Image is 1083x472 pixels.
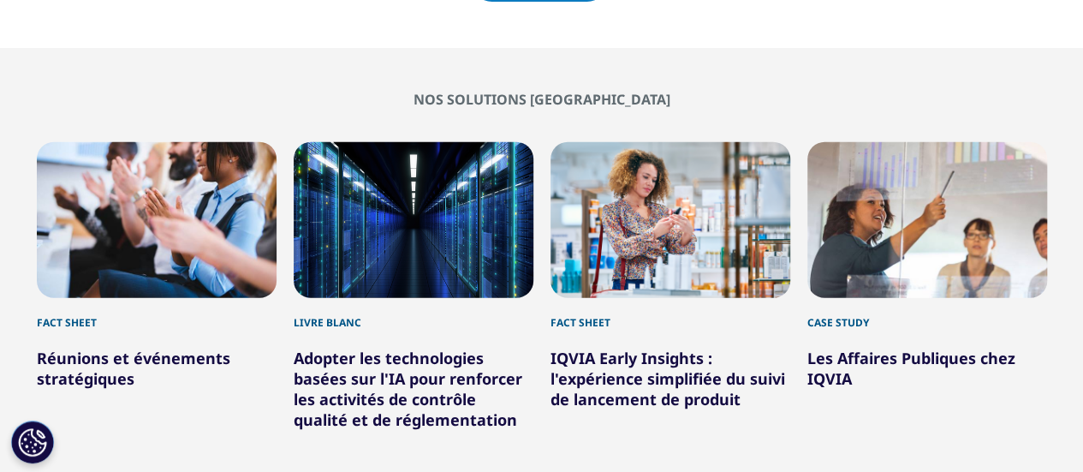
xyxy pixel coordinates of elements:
a: Adopter les technologies basées sur l'IA pour renforcer les activités de contrôle qualité et de r... [294,348,522,430]
div: Livre Blanc [294,298,533,331]
div: 2 / 7 [294,142,533,430]
button: Paramètres des cookies [11,421,54,463]
div: 4 / 7 [807,142,1047,430]
h2: NOS SOLUTIONS [GEOGRAPHIC_DATA] [37,91,1047,108]
div: 1 / 7 [37,142,277,430]
a: Les Affaires Publiques chez IQVIA [807,348,1015,389]
a: IQVIA Early Insights : l'expérience simplifiée du suivi de lancement de produit [550,348,785,409]
div: Case Study [807,298,1047,331]
div: Fact Sheet [37,298,277,331]
div: 3 / 7 [550,142,790,430]
div: Fact Sheet [550,298,790,331]
a: Réunions et événements stratégiques [37,348,230,389]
